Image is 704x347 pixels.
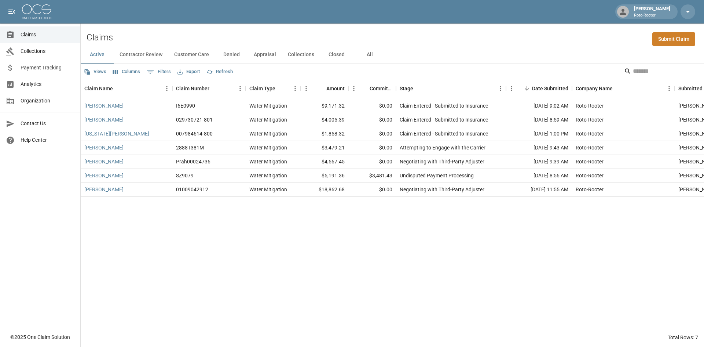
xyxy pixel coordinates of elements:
[275,83,286,94] button: Sort
[400,130,488,137] div: Claim Entered - Submitted to Insurance
[348,83,359,94] button: Menu
[348,141,396,155] div: $0.00
[506,99,572,113] div: [DATE] 9:02 AM
[668,334,698,341] div: Total Rows: 7
[400,78,413,99] div: Stage
[506,183,572,197] div: [DATE] 11:55 AM
[576,186,604,193] div: Roto-Rooter
[205,66,235,77] button: Refresh
[21,31,74,39] span: Claims
[84,102,124,109] a: [PERSON_NAME]
[506,78,572,99] div: Date Submitted
[301,78,348,99] div: Amount
[82,66,108,77] button: Views
[301,141,348,155] div: $3,479.21
[176,130,213,137] div: 007984614-800
[21,47,74,55] span: Collections
[506,127,572,141] div: [DATE] 1:00 PM
[87,32,113,43] h2: Claims
[176,158,210,165] div: Prah00024736
[576,116,604,123] div: Roto-Rooter
[576,78,613,99] div: Company Name
[576,102,604,109] div: Roto-Rooter
[81,78,172,99] div: Claim Name
[249,158,287,165] div: Water Mitigation
[176,144,204,151] div: 2888T381M
[572,78,675,99] div: Company Name
[370,78,392,99] div: Committed Amount
[84,186,124,193] a: [PERSON_NAME]
[249,102,287,109] div: Water Mitigation
[400,186,484,193] div: Negotiating with Third-Party Adjuster
[246,78,301,99] div: Claim Type
[631,5,673,18] div: [PERSON_NAME]
[348,78,396,99] div: Committed Amount
[506,113,572,127] div: [DATE] 8:59 AM
[176,102,195,109] div: I6E0990
[400,116,488,123] div: Claim Entered - Submitted to Insurance
[301,183,348,197] div: $18,862.68
[21,97,74,105] span: Organization
[400,172,474,179] div: Undisputed Payment Processing
[359,83,370,94] button: Sort
[84,172,124,179] a: [PERSON_NAME]
[84,158,124,165] a: [PERSON_NAME]
[576,144,604,151] div: Roto-Rooter
[326,78,345,99] div: Amount
[495,83,506,94] button: Menu
[249,78,275,99] div: Claim Type
[249,144,287,151] div: Water Mitigation
[348,155,396,169] div: $0.00
[396,78,506,99] div: Stage
[634,12,670,19] p: Roto-Rooter
[21,136,74,144] span: Help Center
[176,66,202,77] button: Export
[413,83,423,94] button: Sort
[522,83,532,94] button: Sort
[506,83,517,94] button: Menu
[624,65,703,79] div: Search
[235,83,246,94] button: Menu
[506,141,572,155] div: [DATE] 9:43 AM
[84,116,124,123] a: [PERSON_NAME]
[348,169,396,183] div: $3,481.43
[301,83,312,94] button: Menu
[84,78,113,99] div: Claim Name
[301,99,348,113] div: $9,171.32
[176,78,209,99] div: Claim Number
[576,158,604,165] div: Roto-Rooter
[22,4,51,19] img: ocs-logo-white-transparent.png
[172,78,246,99] div: Claim Number
[21,120,74,127] span: Contact Us
[248,46,282,64] button: Appraisal
[4,4,19,19] button: open drawer
[249,172,287,179] div: Water Mitigation
[168,46,215,64] button: Customer Care
[301,127,348,141] div: $1,858.32
[664,83,675,94] button: Menu
[301,169,348,183] div: $5,191.36
[576,172,604,179] div: Roto-Rooter
[320,46,353,64] button: Closed
[506,169,572,183] div: [DATE] 8:56 AM
[301,113,348,127] div: $4,005.39
[301,155,348,169] div: $4,567.45
[145,66,173,78] button: Show filters
[348,127,396,141] div: $0.00
[81,46,704,64] div: dynamic tabs
[348,113,396,127] div: $0.00
[21,80,74,88] span: Analytics
[209,83,220,94] button: Sort
[613,83,623,94] button: Sort
[506,155,572,169] div: [DATE] 9:39 AM
[176,116,213,123] div: 029730721-801
[161,83,172,94] button: Menu
[176,172,194,179] div: SZ9079
[316,83,326,94] button: Sort
[176,186,208,193] div: 01009042912
[81,46,114,64] button: Active
[21,64,74,72] span: Payment Tracking
[10,333,70,341] div: © 2025 One Claim Solution
[652,32,695,46] a: Submit Claim
[114,46,168,64] button: Contractor Review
